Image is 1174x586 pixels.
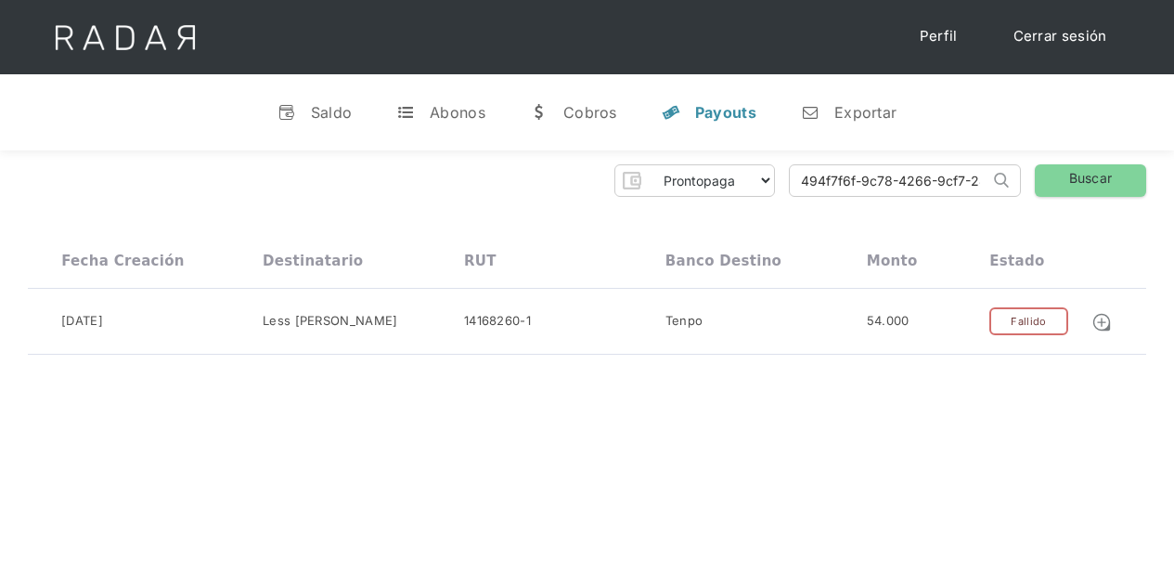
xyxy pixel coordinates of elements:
[1035,164,1146,197] a: Buscar
[614,164,775,197] form: Form
[311,103,353,122] div: Saldo
[989,307,1067,336] div: Fallido
[464,253,497,269] div: RUT
[801,103,819,122] div: n
[430,103,485,122] div: Abonos
[464,312,531,331] div: 14168260-1
[867,253,918,269] div: Monto
[61,253,185,269] div: Fecha creación
[530,103,548,122] div: w
[61,312,103,331] div: [DATE]
[277,103,296,122] div: v
[989,253,1044,269] div: Estado
[396,103,415,122] div: t
[867,312,910,331] div: 54.000
[695,103,756,122] div: Payouts
[263,312,397,331] div: Less [PERSON_NAME]
[563,103,617,122] div: Cobros
[662,103,680,122] div: y
[901,19,976,55] a: Perfil
[665,253,781,269] div: Banco destino
[995,19,1126,55] a: Cerrar sesión
[263,253,363,269] div: Destinatario
[834,103,897,122] div: Exportar
[1091,312,1112,332] img: Detalle
[665,312,703,331] div: Tenpo
[790,165,989,196] input: Busca por ID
